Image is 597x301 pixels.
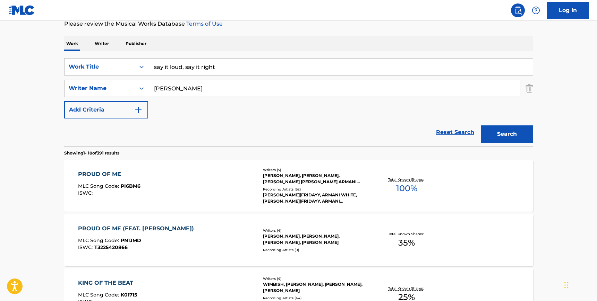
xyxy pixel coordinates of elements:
[263,276,368,281] div: Writers ( 4 )
[78,244,94,250] span: ISWC :
[64,160,533,212] a: PROUD OF MEMLC Song Code:PI6BM6ISWC:Writers (5)[PERSON_NAME], [PERSON_NAME], [PERSON_NAME] [PERSO...
[388,286,425,291] p: Total Known Shares:
[263,247,368,253] div: Recording Artists ( 0 )
[64,150,119,156] p: Showing 1 - 10 of 391 results
[121,292,137,298] span: K01715
[64,101,148,118] button: Add Criteria
[263,281,368,294] div: WIMBISH, [PERSON_NAME], [PERSON_NAME], [PERSON_NAME]
[78,279,137,287] div: KING OF THE BEAT
[547,2,589,19] a: Log In
[64,20,533,28] p: Please review the Musical Works Database
[64,36,80,51] p: Work
[263,167,368,172] div: Writers ( 5 )
[94,244,128,250] span: T3225420866
[64,214,533,266] a: PROUD OF ME (FEAT. [PERSON_NAME])MLC Song Code:PN1JMDISWC:T3225420866Writers (4)[PERSON_NAME], [P...
[263,295,368,301] div: Recording Artists ( 44 )
[78,170,140,178] div: PROUD OF ME
[134,106,143,114] img: 9d2ae6d4665cec9f34b9.svg
[388,177,425,182] p: Total Known Shares:
[526,80,533,97] img: Delete Criterion
[562,268,597,301] iframe: Chat Widget
[564,275,569,295] div: Drag
[263,228,368,233] div: Writers ( 4 )
[263,172,368,185] div: [PERSON_NAME], [PERSON_NAME], [PERSON_NAME] [PERSON_NAME] ARMANI [PERSON_NAME]
[78,224,197,233] div: PROUD OF ME (FEAT. [PERSON_NAME])
[511,3,525,17] a: Public Search
[78,190,94,196] span: ISWC :
[263,233,368,246] div: [PERSON_NAME], [PERSON_NAME], [PERSON_NAME], [PERSON_NAME]
[93,36,111,51] p: Writer
[121,183,140,189] span: PI6BM6
[121,237,141,244] span: PN1JMD
[64,58,533,146] form: Search Form
[78,183,121,189] span: MLC Song Code :
[396,182,417,195] span: 100 %
[185,20,223,27] a: Terms of Use
[263,187,368,192] div: Recording Artists ( 62 )
[532,6,540,15] img: help
[123,36,148,51] p: Publisher
[529,3,543,17] div: Help
[69,63,131,71] div: Work Title
[514,6,522,15] img: search
[481,125,533,143] button: Search
[78,292,121,298] span: MLC Song Code :
[263,192,368,204] div: [PERSON_NAME]|FRIDAYY, ARMANI WHITE, [PERSON_NAME]|FRIDAYY, ARMANI WHITE,FRIDAYY, [PERSON_NAME]|F...
[8,5,35,15] img: MLC Logo
[69,84,131,92] div: Writer Name
[78,237,121,244] span: MLC Song Code :
[433,125,478,140] a: Reset Search
[388,231,425,237] p: Total Known Shares:
[398,237,415,249] span: 35 %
